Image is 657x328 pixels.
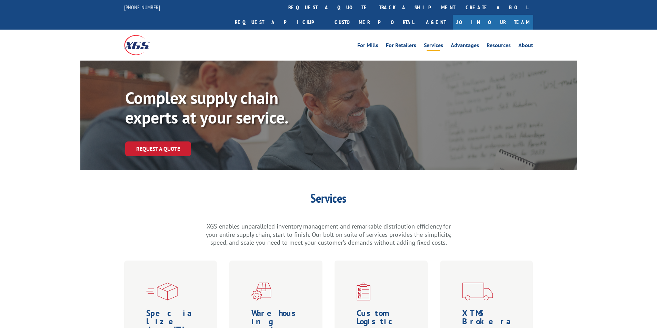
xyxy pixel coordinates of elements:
[357,283,370,300] img: xgs-icon-custom-logistics-solutions-red
[146,283,178,300] img: xgs-icon-specialized-ltl-red
[124,4,160,11] a: [PHONE_NUMBER]
[205,192,453,208] h1: Services
[419,15,453,30] a: Agent
[205,222,453,247] p: XGS enables unparalleled inventory management and remarkable distribution efficiency for your ent...
[424,43,443,50] a: Services
[125,141,191,156] a: Request a Quote
[125,88,332,128] p: Complex supply chain experts at your service.
[453,15,533,30] a: Join Our Team
[451,43,479,50] a: Advantages
[329,15,419,30] a: Customer Portal
[462,283,493,300] img: xgs-icon-transportation-forms-red
[518,43,533,50] a: About
[357,43,378,50] a: For Mills
[230,15,329,30] a: Request a pickup
[487,43,511,50] a: Resources
[386,43,416,50] a: For Retailers
[251,283,271,300] img: xgs-icon-warehouseing-cutting-fulfillment-red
